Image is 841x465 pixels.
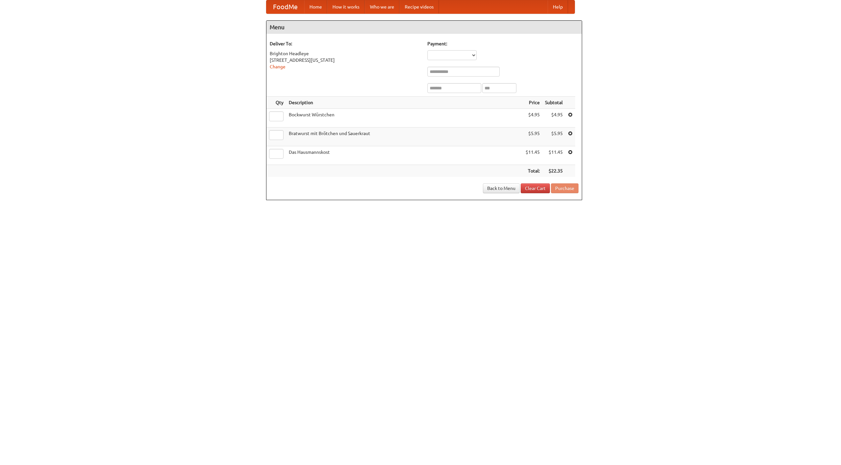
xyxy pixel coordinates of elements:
[270,50,421,57] div: Brighton Headleye
[523,109,542,128] td: $4.95
[270,40,421,47] h5: Deliver To:
[286,128,523,146] td: Bratwurst mit Brötchen und Sauerkraut
[327,0,365,13] a: How it works
[483,183,520,193] a: Back to Menu
[266,21,582,34] h4: Menu
[523,165,542,177] th: Total:
[266,97,286,109] th: Qty
[542,146,565,165] td: $11.45
[523,128,542,146] td: $5.95
[523,97,542,109] th: Price
[304,0,327,13] a: Home
[270,57,421,63] div: [STREET_ADDRESS][US_STATE]
[286,97,523,109] th: Description
[270,64,285,69] a: Change
[551,183,579,193] button: Purchase
[399,0,439,13] a: Recipe videos
[542,165,565,177] th: $22.35
[427,40,579,47] h5: Payment:
[523,146,542,165] td: $11.45
[286,146,523,165] td: Das Hausmannskost
[548,0,568,13] a: Help
[542,109,565,128] td: $4.95
[365,0,399,13] a: Who we are
[542,128,565,146] td: $5.95
[286,109,523,128] td: Bockwurst Würstchen
[521,183,550,193] a: Clear Cart
[266,0,304,13] a: FoodMe
[542,97,565,109] th: Subtotal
